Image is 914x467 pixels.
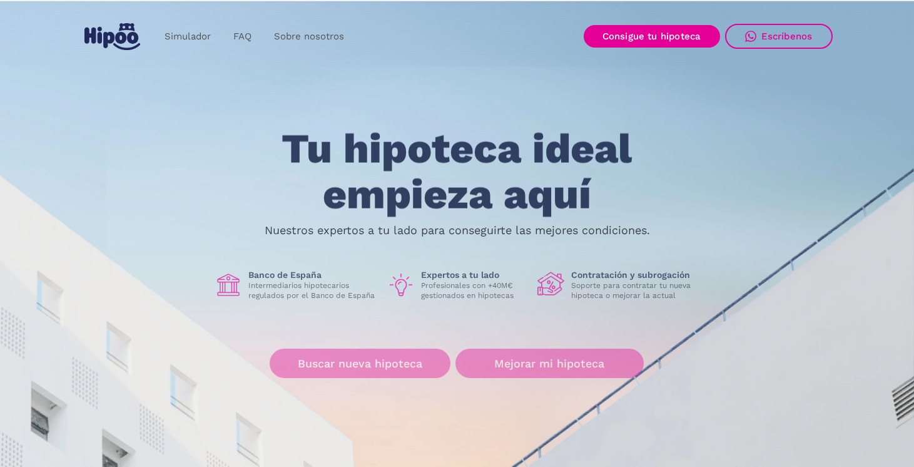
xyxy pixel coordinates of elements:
p: Intermediarios hipotecarios regulados por el Banco de España [248,280,377,300]
a: Mejorar mi hipoteca [455,349,644,378]
a: Consigue tu hipoteca [584,25,720,48]
a: home [82,18,143,55]
a: Sobre nosotros [263,24,355,49]
div: Escríbenos [761,31,813,42]
p: Soporte para contratar tu nueva hipoteca o mejorar la actual [571,280,700,300]
p: Profesionales con +40M€ gestionados en hipotecas [421,280,527,300]
a: Buscar nueva hipoteca [270,349,450,378]
h1: Expertos a tu lado [421,269,527,280]
a: FAQ [222,24,263,49]
h1: Tu hipoteca ideal empieza aquí [220,126,694,217]
a: Escríbenos [725,24,833,49]
h1: Contratación y subrogación [571,269,700,280]
p: Nuestros expertos a tu lado para conseguirte las mejores condiciones. [265,225,650,235]
h1: Banco de España [248,269,377,280]
a: Simulador [153,24,222,49]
